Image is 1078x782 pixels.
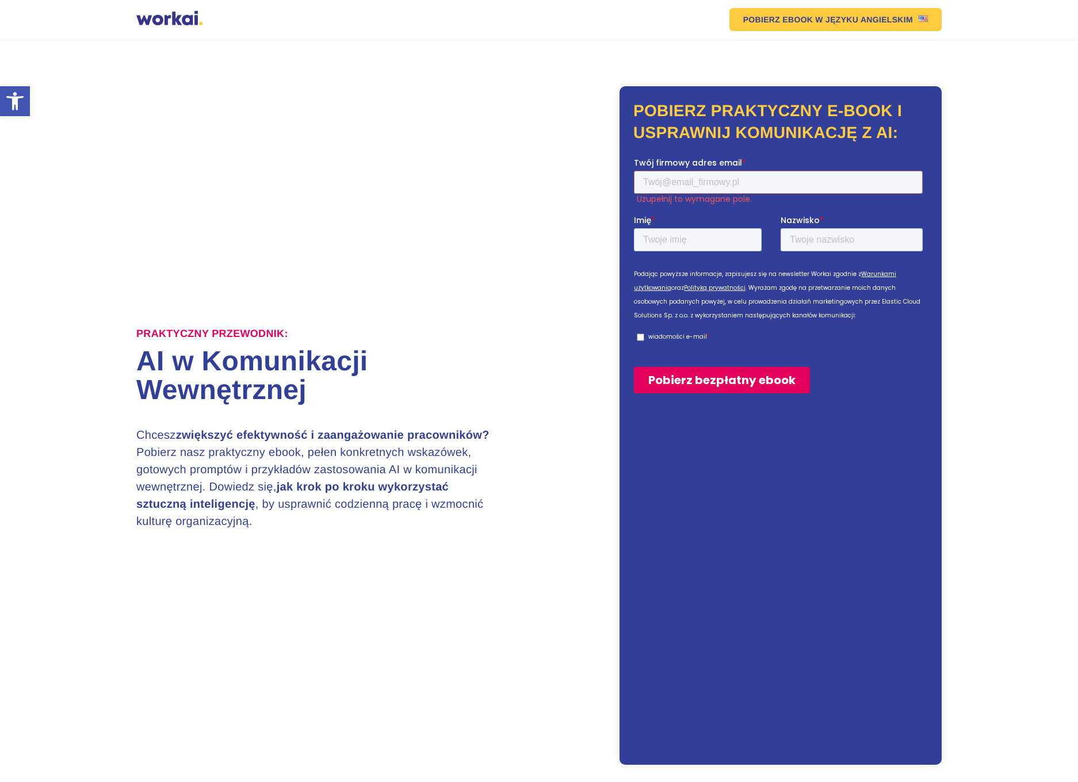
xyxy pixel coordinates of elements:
a: POBIERZ EBOOKW JĘZYKU ANGIELSKIMUS flag [729,8,942,31]
strong: zwiększyć efektywność i zaangażowanie pracowników? [176,429,490,442]
h2: Pobierz praktyczny e-book i usprawnij komunikację z AI: [633,100,928,144]
em: POBIERZ EBOOK [743,16,813,24]
h1: AI w Komunikacji Wewnętrznej [136,347,539,405]
img: US flag [919,16,928,22]
label: Praktyczny przewodnik: [136,328,288,340]
h3: Chcesz Pobierz nasz praktyczny ebook, pełen konkretnych wskazówek, gotowych promptów i przykładów... [136,427,499,530]
strong: jak krok po kroku wykorzystać sztuczną inteligencję [136,481,449,511]
iframe: Form 1 [634,157,927,743]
